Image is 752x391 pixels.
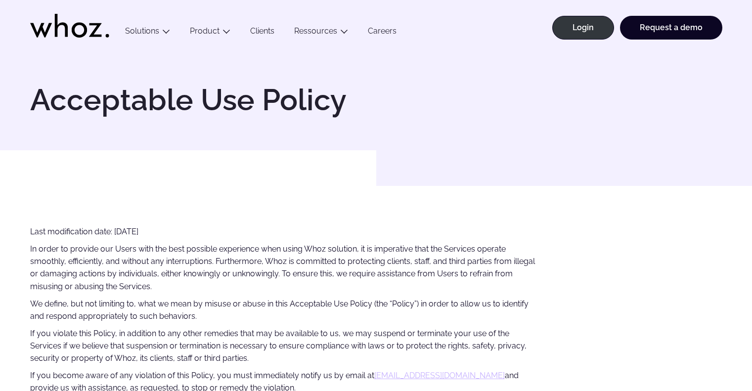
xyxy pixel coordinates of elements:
a: Product [190,26,220,36]
p: In order to provide our Users with the best possible experience when using Whoz solution, it is i... [30,243,536,293]
button: Solutions [115,26,180,40]
a: Ressources [294,26,337,36]
a: Login [552,16,614,40]
p: We define, but not limiting to, what we mean by misuse or abuse in this Acceptable Use Policy (th... [30,298,536,323]
a: [EMAIL_ADDRESS][DOMAIN_NAME] [374,371,505,380]
h1: Acceptable Use Policy [30,85,371,115]
a: Request a demo [620,16,722,40]
button: Product [180,26,240,40]
p: Last modification date: [DATE] [30,225,536,238]
p: If you violate this Policy, in addition to any other remedies that may be available to us, we may... [30,327,536,365]
a: Clients [240,26,284,40]
a: Careers [358,26,406,40]
button: Ressources [284,26,358,40]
